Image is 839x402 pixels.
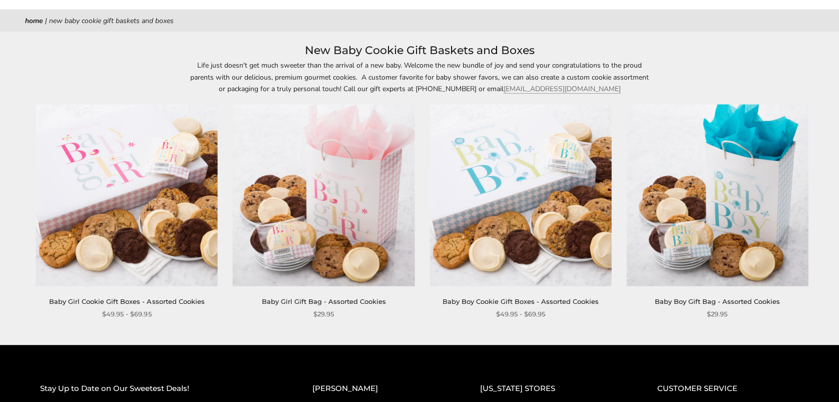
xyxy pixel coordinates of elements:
[40,42,799,60] h1: New Baby Cookie Gift Baskets and Boxes
[655,297,780,305] a: Baby Boy Gift Bag - Assorted Cookies
[49,16,174,26] span: New Baby Cookie Gift Baskets and Boxes
[657,382,799,395] h2: CUSTOMER SERVICE
[504,84,621,94] a: [EMAIL_ADDRESS][DOMAIN_NAME]
[496,309,545,319] span: $49.95 - $69.95
[189,60,650,94] p: Life just doesn't get much sweeter than the arrival of a new baby. Welcome the new bundle of joy ...
[430,105,611,286] img: Baby Boy Cookie Gift Boxes - Assorted Cookies
[8,364,104,394] iframe: Sign Up via Text for Offers
[707,309,727,319] span: $29.95
[49,297,204,305] a: Baby Girl Cookie Gift Boxes - Assorted Cookies
[45,16,47,26] span: |
[36,105,218,286] img: Baby Girl Cookie Gift Boxes - Assorted Cookies
[233,105,414,286] img: Baby Girl Gift Bag - Assorted Cookies
[25,16,43,26] a: Home
[313,309,334,319] span: $29.95
[25,15,814,27] nav: breadcrumbs
[312,382,440,395] h2: [PERSON_NAME]
[626,105,808,286] img: Baby Boy Gift Bag - Assorted Cookies
[261,297,385,305] a: Baby Girl Gift Bag - Assorted Cookies
[102,309,151,319] span: $49.95 - $69.95
[40,382,272,395] h2: Stay Up to Date on Our Sweetest Deals!
[443,297,599,305] a: Baby Boy Cookie Gift Boxes - Assorted Cookies
[480,382,617,395] h2: [US_STATE] STORES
